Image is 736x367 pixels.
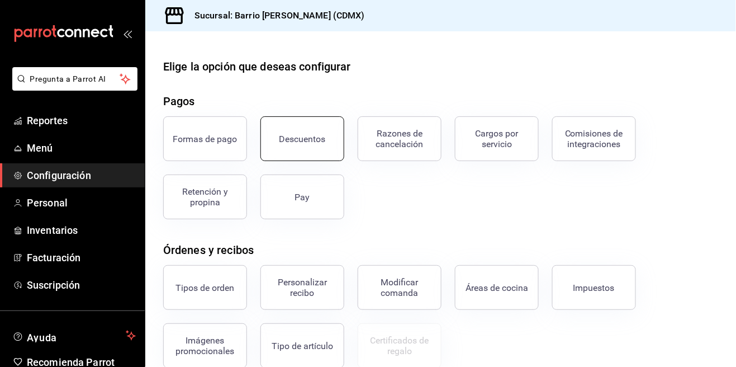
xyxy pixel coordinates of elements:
div: Pagos [163,93,195,110]
div: Imágenes promocionales [170,335,240,356]
div: Modificar comanda [365,277,434,298]
div: Personalizar recibo [268,277,337,298]
h3: Sucursal: Barrio [PERSON_NAME] (CDMX) [186,9,365,22]
span: Configuración [27,168,136,183]
span: Menú [27,140,136,156]
button: Pregunta a Parrot AI [12,67,137,91]
span: Reportes [27,113,136,128]
div: Impuestos [573,283,615,293]
span: Facturación [27,250,136,265]
button: Tipos de orden [163,265,247,310]
button: Cargos por servicio [455,116,539,161]
button: Modificar comanda [358,265,441,310]
button: open_drawer_menu [123,29,132,38]
a: Pregunta a Parrot AI [8,81,137,93]
span: Pregunta a Parrot AI [30,73,120,85]
div: Comisiones de integraciones [559,128,629,149]
div: Retención y propina [170,186,240,208]
div: Descuentos [279,134,326,144]
button: Retención y propina [163,175,247,219]
span: Inventarios [27,223,136,238]
button: Comisiones de integraciones [552,116,636,161]
div: Certificados de regalo [365,335,434,356]
div: Áreas de cocina [466,283,528,293]
button: Formas de pago [163,116,247,161]
div: Cargos por servicio [462,128,531,149]
button: Impuestos [552,265,636,310]
div: Razones de cancelación [365,128,434,149]
span: Personal [27,195,136,210]
span: Ayuda [27,329,121,342]
div: Elige la opción que deseas configurar [163,58,351,75]
div: Pay [295,192,310,203]
button: Pay [260,175,344,219]
div: Formas de pago [173,134,238,144]
span: Suscripción [27,277,136,293]
div: Tipos de orden [176,283,235,293]
button: Descuentos [260,116,344,161]
div: Tipo de artículo [272,341,333,351]
button: Áreas de cocina [455,265,539,310]
div: Órdenes y recibos [163,242,254,258]
button: Personalizar recibo [260,265,344,310]
button: Razones de cancelación [358,116,441,161]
